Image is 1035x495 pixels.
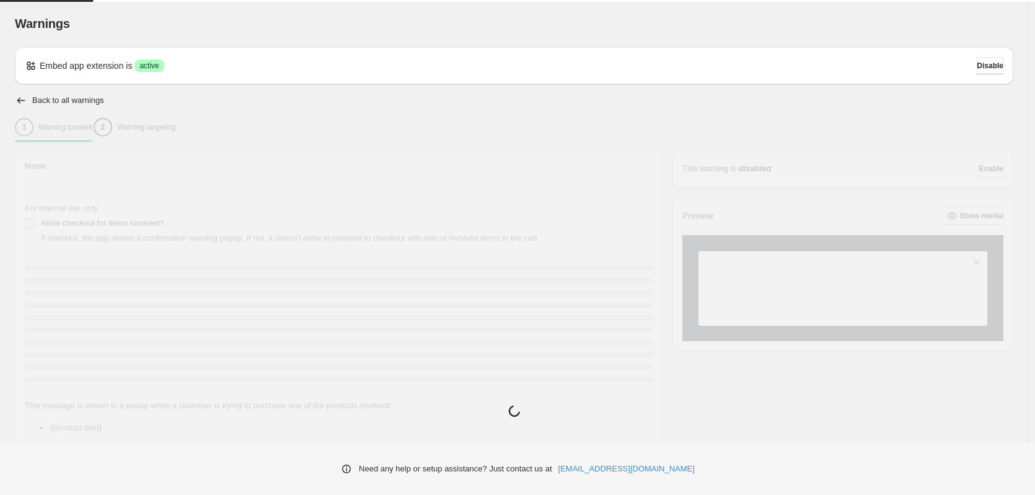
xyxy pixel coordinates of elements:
[139,61,159,71] span: active
[32,96,104,105] h2: Back to all warnings
[977,57,1003,74] button: Disable
[977,61,1003,71] span: Disable
[15,17,70,30] span: Warnings
[40,60,132,72] p: Embed app extension is
[558,463,695,475] a: [EMAIL_ADDRESS][DOMAIN_NAME]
